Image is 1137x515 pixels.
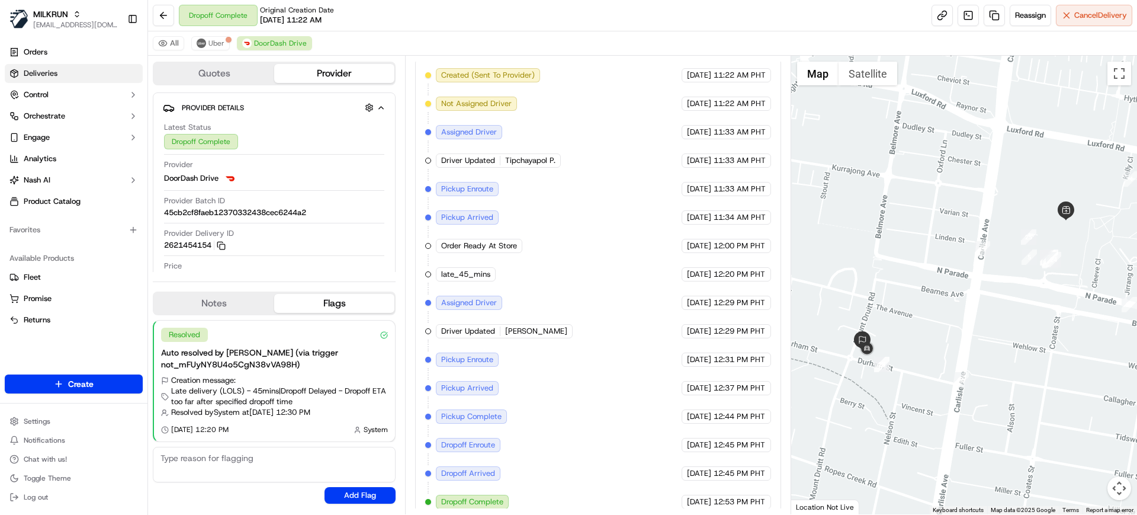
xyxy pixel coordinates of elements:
img: MILKRUN [9,9,28,28]
span: [DATE] [687,298,711,308]
span: late_45_mins [441,269,490,280]
span: Orchestrate [24,111,65,121]
span: Provider Details [182,103,244,113]
button: MILKRUN [33,8,68,20]
span: Chat with us! [24,455,67,464]
span: Driver Updated [441,326,495,337]
button: 2621454154 [164,240,226,251]
span: [DATE] 12:20 PM [171,425,229,434]
span: Creation message: [171,375,236,386]
span: [DATE] [687,354,711,365]
button: CancelDelivery [1056,5,1132,26]
span: Dropoff Enroute [441,440,495,450]
span: Pickup Enroute [441,354,493,365]
button: Chat with us! [5,451,143,468]
button: Toggle fullscreen view [1107,62,1131,85]
span: [DATE] [687,212,711,223]
span: 12:53 PM PHT [714,497,765,507]
button: Orchestrate [5,107,143,126]
span: 12:45 PM PHT [714,468,765,479]
a: Fleet [9,272,138,283]
span: Toggle Theme [24,474,71,483]
div: 21 [1122,297,1137,312]
span: Promise [24,293,52,304]
span: Uber [208,39,224,48]
span: Resolved by System [171,407,240,418]
span: Price [164,261,182,271]
button: Log out [5,489,143,506]
span: Settings [24,417,50,426]
span: Create [68,378,94,390]
span: Not Assigned Driver [441,98,512,109]
a: Open this area in Google Maps (opens a new window) [794,499,833,514]
span: 12:20 PM PHT [714,269,765,280]
span: 12:31 PM PHT [714,354,765,365]
span: 12:44 PM PHT [714,411,765,422]
a: Promise [9,293,138,304]
span: Control [24,89,49,100]
div: Available Products [5,249,143,268]
a: Report a map error [1086,507,1133,513]
span: Driver Updated [441,155,495,166]
a: Deliveries [5,64,143,83]
span: 11:34 AM PHT [714,212,766,223]
button: Keyboard shortcuts [933,506,984,514]
button: Add Flag [325,487,396,504]
span: Analytics [24,153,56,164]
span: 12:29 PM PHT [714,298,765,308]
span: [DATE] [687,155,711,166]
span: Reassign [1015,10,1046,21]
span: Latest Status [164,122,211,133]
div: Location Not Live [791,500,859,514]
div: 24 [1046,252,1061,267]
button: Show street map [797,62,839,85]
button: Nash AI [5,171,143,190]
span: Provider Delivery ID [164,228,234,239]
span: DoorDash Drive [164,173,219,184]
span: [DATE] [687,98,711,109]
div: Resolved [161,328,208,342]
div: Auto resolved by [PERSON_NAME] (via trigger not_mFUyNY8U4o5CgN38vVA98H) [161,347,388,370]
button: Returns [5,311,143,330]
span: 11:33 AM PHT [714,155,766,166]
span: [DATE] [687,269,711,280]
span: 12:00 PM PHT [714,241,765,251]
span: Returns [24,315,50,325]
div: Favorites [5,220,143,239]
button: Control [5,85,143,104]
span: Cancel Delivery [1074,10,1127,21]
span: Pickup Arrived [441,383,493,394]
a: Orders [5,43,143,62]
a: Product Catalog [5,192,143,211]
button: Show satellite imagery [839,62,897,85]
span: System [364,425,388,434]
button: Fleet [5,268,143,287]
div: 22 [1042,253,1058,268]
span: Dropoff Arrived [441,468,495,479]
span: Notifications [24,436,65,445]
span: Created (Sent To Provider) [441,70,535,81]
span: DoorDash Drive [254,39,307,48]
span: Tipchayapol P. [505,155,555,166]
button: [EMAIL_ADDRESS][DOMAIN_NAME] [33,20,118,30]
button: Settings [5,413,143,430]
button: DoorDash Drive [237,36,312,50]
button: Notifications [5,432,143,449]
button: Engage [5,128,143,147]
button: Provider Details [163,98,386,117]
span: 11:33 AM PHT [714,184,766,194]
button: Create [5,375,143,394]
span: Assigned Driver [441,127,497,137]
span: Product Catalog [24,196,81,207]
img: uber-new-logo.jpeg [197,39,206,48]
span: Pickup Arrived [441,212,493,223]
span: Order Ready At Store [441,241,517,251]
img: doordash_logo_v2.png [242,39,252,48]
button: Notes [154,294,274,313]
span: 12:29 PM PHT [714,326,765,337]
div: 23 [1043,249,1058,265]
span: Pickup Enroute [441,184,493,194]
span: Provider Batch ID [164,196,225,206]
